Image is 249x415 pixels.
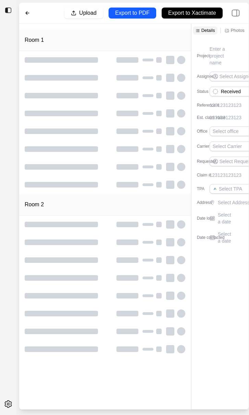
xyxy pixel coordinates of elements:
h1: Room 1 [25,36,44,44]
p: 123123123123 [210,172,241,179]
p: 123123123123 [210,114,241,121]
p: Photos [231,27,244,33]
label: Project [197,53,231,59]
label: Requester [197,159,231,164]
label: Office [197,129,231,134]
label: Address [197,200,231,205]
p: Select a date [218,211,235,225]
button: Export to Xactimate [162,8,223,19]
p: Export to Xactimate [168,9,216,17]
label: Status [197,89,231,94]
p: Export to PDF [115,9,149,17]
p: Upload [79,9,97,17]
label: Claim # [197,172,231,178]
p: 123123123123 [210,102,241,109]
label: Est. claim value [197,115,231,120]
label: Date contacted [197,235,231,240]
button: Upload [64,8,103,19]
label: TPA [197,186,231,192]
label: Reference # [197,102,231,108]
p: Select a date [218,231,235,244]
label: Date loss [197,216,231,221]
img: toggle sidebar [5,7,12,14]
img: right-panel.svg [228,5,243,21]
h1: Room 2 [25,200,44,209]
button: Export to PDF [109,8,156,19]
label: Assignee [197,74,231,79]
p: Details [201,27,215,33]
label: Carrier [197,144,231,149]
p: Enter a project name [210,46,235,66]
